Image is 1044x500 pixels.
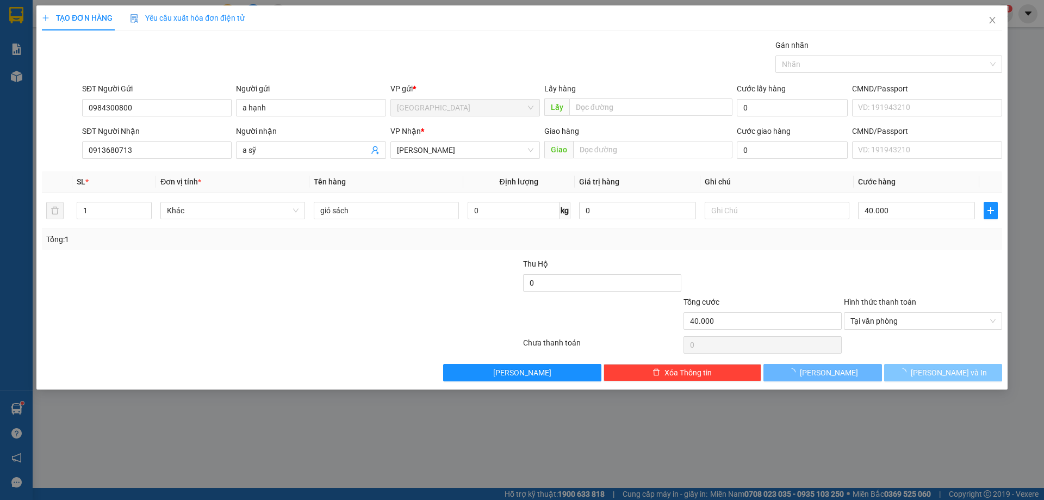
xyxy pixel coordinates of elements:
[500,177,538,186] span: Định lượng
[314,177,346,186] span: Tên hàng
[899,368,911,376] span: loading
[911,367,987,379] span: [PERSON_NAME] và In
[82,125,232,137] div: SĐT Người Nhận
[737,141,848,159] input: Cước giao hàng
[700,171,854,193] th: Ghi chú
[560,202,570,219] span: kg
[130,14,139,23] img: icon
[42,14,113,22] span: TẠO ĐƠN HÀNG
[844,298,916,306] label: Hình thức thanh toán
[977,5,1008,36] button: Close
[763,364,881,381] button: [PERSON_NAME]
[850,313,996,329] span: Tại văn phòng
[852,83,1002,95] div: CMND/Passport
[544,84,576,93] span: Lấy hàng
[42,14,49,22] span: plus
[77,177,85,186] span: SL
[46,202,64,219] button: delete
[652,368,660,377] span: delete
[884,364,1002,381] button: [PERSON_NAME] và In
[579,177,619,186] span: Giá trị hàng
[544,141,573,158] span: Giao
[397,100,533,116] span: Đà Lạt
[604,364,762,381] button: deleteXóa Thông tin
[522,337,682,356] div: Chưa thanh toán
[493,367,551,379] span: [PERSON_NAME]
[984,202,998,219] button: plus
[737,99,848,116] input: Cước lấy hàng
[390,83,540,95] div: VP gửi
[314,202,458,219] input: VD: Bàn, Ghế
[236,83,386,95] div: Người gửi
[390,127,421,135] span: VP Nhận
[544,127,579,135] span: Giao hàng
[988,16,997,24] span: close
[705,202,849,219] input: Ghi Chú
[82,83,232,95] div: SĐT Người Gửi
[236,125,386,137] div: Người nhận
[544,98,569,116] span: Lấy
[46,233,403,245] div: Tổng: 1
[683,298,719,306] span: Tổng cước
[167,202,299,219] span: Khác
[443,364,601,381] button: [PERSON_NAME]
[775,41,809,50] label: Gán nhãn
[664,367,712,379] span: Xóa Thông tin
[130,14,245,22] span: Yêu cầu xuất hóa đơn điện tử
[737,84,786,93] label: Cước lấy hàng
[984,206,997,215] span: plus
[788,368,800,376] span: loading
[397,142,533,158] span: Phan Thiết
[523,260,548,268] span: Thu Hộ
[852,125,1002,137] div: CMND/Passport
[573,141,732,158] input: Dọc đường
[858,177,896,186] span: Cước hàng
[579,202,696,219] input: 0
[800,367,858,379] span: [PERSON_NAME]
[737,127,791,135] label: Cước giao hàng
[569,98,732,116] input: Dọc đường
[160,177,201,186] span: Đơn vị tính
[371,146,380,155] span: user-add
